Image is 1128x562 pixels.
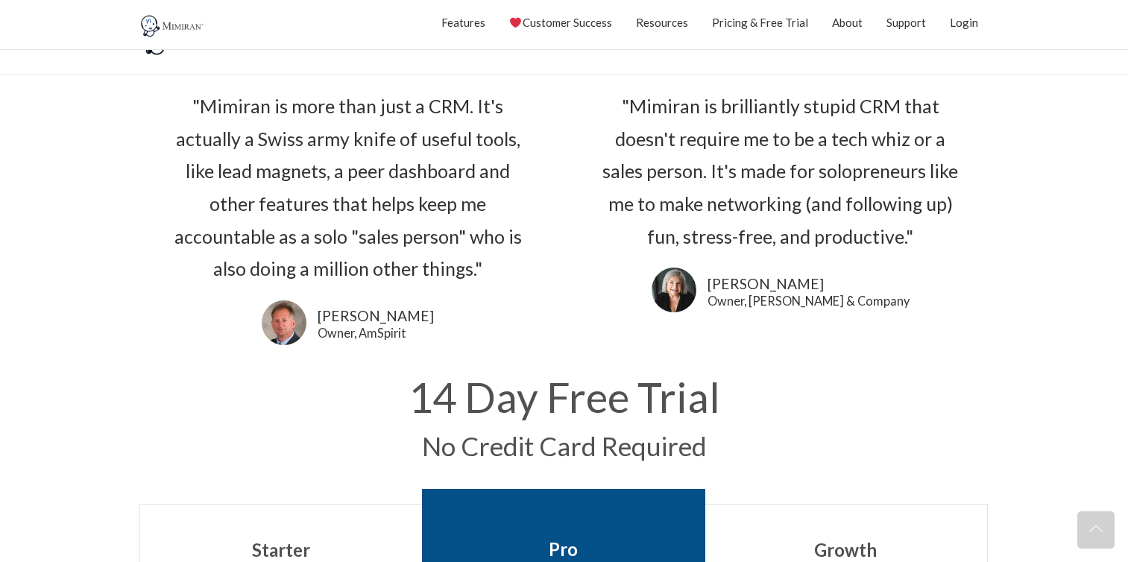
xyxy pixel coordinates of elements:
[652,268,696,312] img: Lori Karpman uses Mimiran CRM to grow her business
[510,17,521,28] img: ❤️
[162,376,967,418] h1: 14 Day Free Trial
[950,4,978,41] a: Login
[162,90,535,285] div: "Mimiran is more than just a CRM. It's actually a Swiss army knife of useful tools, like lead mag...
[712,4,808,41] a: Pricing & Free Trial
[162,433,967,459] h2: No Credit Card Required
[318,327,434,339] a: Owner, AmSpirit
[441,4,485,41] a: Features
[509,4,611,41] a: Customer Success
[139,15,207,37] img: Mimiran CRM
[708,274,910,295] a: [PERSON_NAME]
[318,306,434,327] a: [PERSON_NAME]
[262,300,306,345] img: Frank Agin
[886,4,926,41] a: Support
[832,4,863,41] a: About
[636,4,688,41] a: Resources
[708,295,910,307] a: Owner, [PERSON_NAME] & Company
[594,90,967,253] div: "Mimiran is brilliantly stupid CRM that doesn't require me to be a tech whiz or a sales person. I...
